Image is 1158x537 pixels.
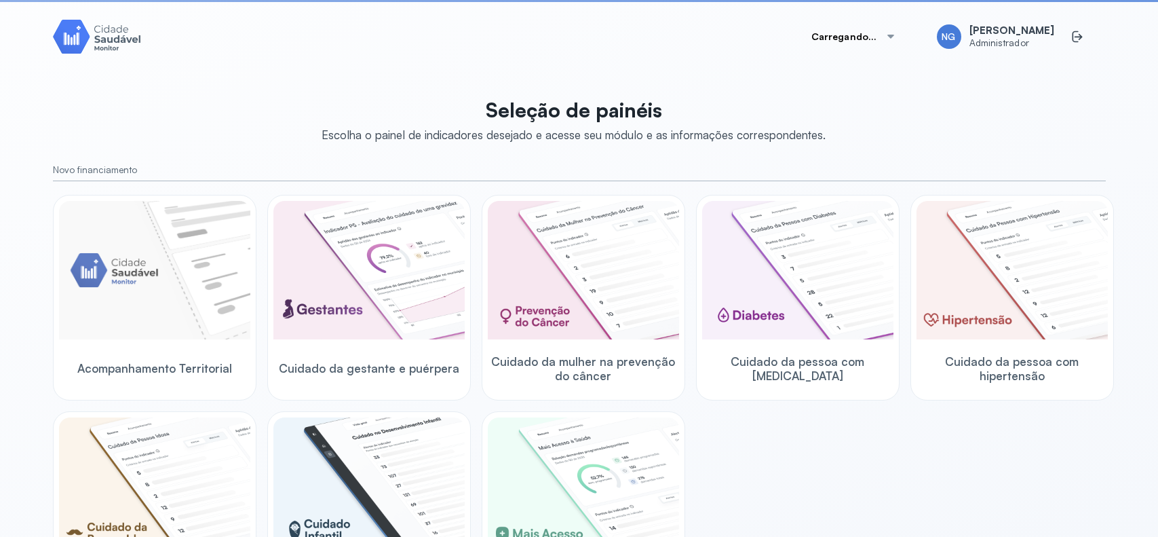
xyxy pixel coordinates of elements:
[942,31,955,43] span: NG
[969,24,1054,37] span: [PERSON_NAME]
[916,201,1108,339] img: hypertension.png
[322,128,826,142] div: Escolha o painel de indicadores desejado e acesse seu módulo e as informações correspondentes.
[53,17,141,56] img: Logotipo do produto Monitor
[77,361,232,375] span: Acompanhamento Territorial
[322,98,826,122] p: Seleção de painéis
[488,354,679,384] span: Cuidado da mulher na prevenção do câncer
[702,354,893,384] span: Cuidado da pessoa com [MEDICAL_DATA]
[488,201,679,339] img: woman-cancer-prevention-care.png
[59,201,250,339] img: placeholder-module-ilustration.png
[273,201,465,339] img: pregnants.png
[795,23,912,50] button: Carregando...
[916,354,1108,384] span: Cuidado da pessoa com hipertensão
[702,201,893,339] img: diabetics.png
[969,37,1054,49] span: Administrador
[53,164,1106,176] small: Novo financiamento
[279,361,459,375] span: Cuidado da gestante e puérpera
